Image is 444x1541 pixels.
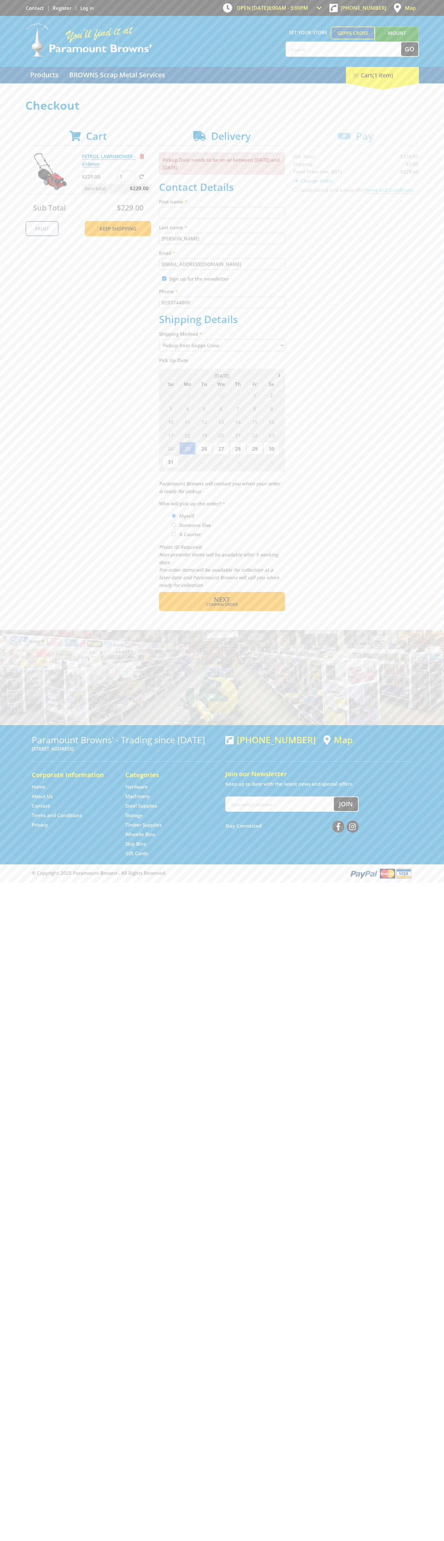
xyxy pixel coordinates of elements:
span: Delivery [211,129,251,143]
span: Set your store [286,27,331,38]
label: A Courier [177,529,203,540]
span: 2 [196,455,212,468]
a: View a map of Gepps Cross location [323,735,353,745]
span: 4 [179,402,195,415]
input: Please enter your email address. [159,258,285,270]
button: Join [334,797,358,811]
p: Item total: [82,184,151,193]
span: 29 [196,389,212,401]
input: Please select who will pick up the order. [172,514,176,518]
input: Your email address [226,797,334,811]
span: $229.00 [130,184,149,193]
a: Go to the Contact page [32,803,50,809]
span: OPEN [DATE] [236,4,308,11]
h2: Contact Details [159,181,285,193]
a: Go to the Steel Supplies page [125,803,157,809]
span: 15 [247,415,263,428]
span: 28 [230,442,246,455]
span: 20 [213,429,229,441]
span: 25 [179,442,195,455]
span: Confirm order [173,603,271,607]
h5: Join our Newsletter [225,770,413,778]
span: 8 [247,402,263,415]
span: Sa [263,380,280,388]
button: Next Confirm order [159,592,285,611]
label: Shipping Method [159,330,285,338]
select: Please select a shipping method. [159,339,285,351]
a: Go to the Privacy page [32,822,48,828]
span: 22 [247,429,263,441]
p: [STREET_ADDRESS] [32,745,219,752]
span: Th [230,380,246,388]
span: [DATE] [215,373,229,379]
div: Stay Connected [225,818,359,833]
h3: Paramount Browns' - Trading since [DATE] [32,735,219,745]
a: Go to the Hardware page [125,784,148,790]
a: Go to the Skip Bins page [125,841,146,847]
a: Go to the Gift Cards page [125,850,148,857]
span: (1 item) [372,71,393,79]
a: Go to the About Us page [32,793,53,800]
a: Go to the Storage page [125,812,143,819]
div: [PHONE_NUMBER] [225,735,316,745]
p: $229.00 [82,173,116,180]
span: 18 [179,429,195,441]
span: Fr [247,380,263,388]
span: 6 [213,402,229,415]
a: Go to the Wheelie Bins page [125,831,155,838]
span: 5 [196,402,212,415]
a: Remove from cart [140,153,144,159]
span: 26 [196,442,212,455]
input: Please enter your telephone number. [159,297,285,308]
em: Photo ID Required. Non-preorder items will be available after 5 working days Pre-order items will... [159,544,279,588]
input: Please enter your last name. [159,233,285,244]
span: 19 [196,429,212,441]
span: 14 [230,415,246,428]
span: 30 [213,389,229,401]
a: Go to the Terms and Conditions page [32,812,82,819]
a: PETROL LAWNMOWER - 410mm [82,153,136,167]
label: First name [159,198,285,205]
img: Paramount Browns' [25,22,152,57]
a: Go to the registration page [53,5,71,11]
span: 29 [247,442,263,455]
span: 31 [230,389,246,401]
span: 6 [263,455,280,468]
label: Phone [159,288,285,295]
span: 24 [162,442,179,455]
span: 31 [162,455,179,468]
h2: Shipping Details [159,313,285,325]
span: 9 [263,402,280,415]
a: Go to the Contact page [26,5,44,11]
img: PETROL LAWNMOWER - 410mm [31,153,70,191]
label: Email [159,249,285,257]
span: 12 [196,415,212,428]
span: 11 [179,415,195,428]
span: 10 [162,415,179,428]
a: Go to the Machinery page [125,793,150,800]
a: Go to the BROWNS Scrap Metal Services page [64,67,170,83]
label: Who will pick up the order? [159,500,285,507]
a: Gepps Cross [331,27,375,39]
span: 21 [230,429,246,441]
button: Go [401,42,418,56]
span: Next [214,595,230,604]
a: Go to the Timber Supplies page [125,822,162,828]
p: Pickup Date needs to be on or between [DATE] and [DATE] [159,153,285,175]
a: Log in [80,5,94,11]
h5: Categories [125,770,206,779]
span: 17 [162,429,179,441]
span: 27 [213,442,229,455]
span: 30 [263,442,280,455]
label: Sign up for the newsletter [169,276,229,282]
span: 13 [213,415,229,428]
span: 5 [247,455,263,468]
span: 16 [263,415,280,428]
span: Mo [179,380,195,388]
label: Pick Up Date [159,356,285,364]
a: Go to the Products page [25,67,63,83]
label: Someone Else [177,520,213,530]
span: 3 [162,402,179,415]
a: Go to the Home page [32,784,45,790]
span: Tu [196,380,212,388]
